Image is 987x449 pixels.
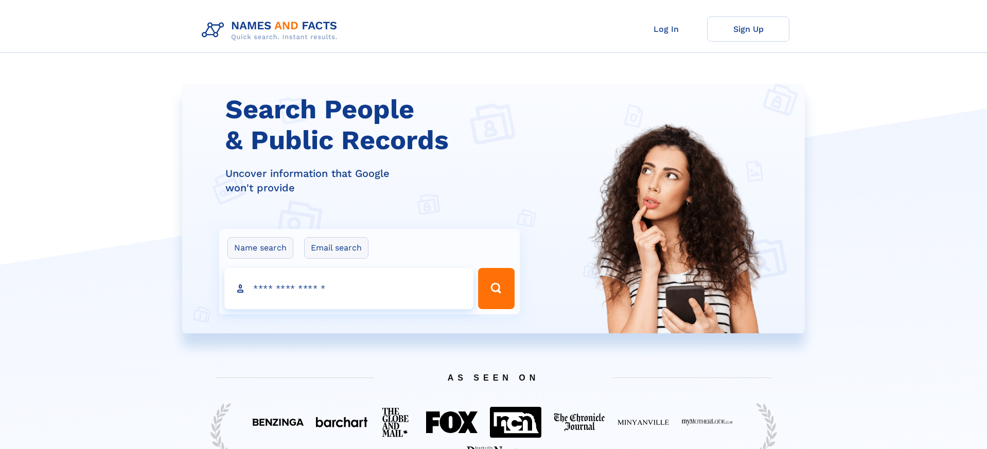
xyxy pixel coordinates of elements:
img: Featured on FOX 40 [426,411,478,433]
img: Featured on NCN [490,407,541,437]
label: Name search [227,237,293,259]
a: Log In [625,16,707,42]
label: Email search [304,237,368,259]
img: Featured on Benzinga [252,419,304,426]
img: Logo Names and Facts [198,16,346,44]
button: Search Button [478,268,514,309]
a: Sign Up [707,16,789,42]
img: Search People and Public records [581,121,771,385]
input: search input [224,268,473,309]
img: Featured on My Mother Lode [681,419,733,426]
img: Featured on The Globe And Mail [380,405,414,439]
div: Uncover information that Google won't provide [225,166,526,195]
img: Featured on BarChart [316,417,367,427]
span: AS SEEN ON [200,361,787,395]
img: Featured on Minyanville [618,419,669,426]
img: Featured on The Chronicle Journal [554,413,605,432]
h1: Search People & Public Records [225,94,526,156]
